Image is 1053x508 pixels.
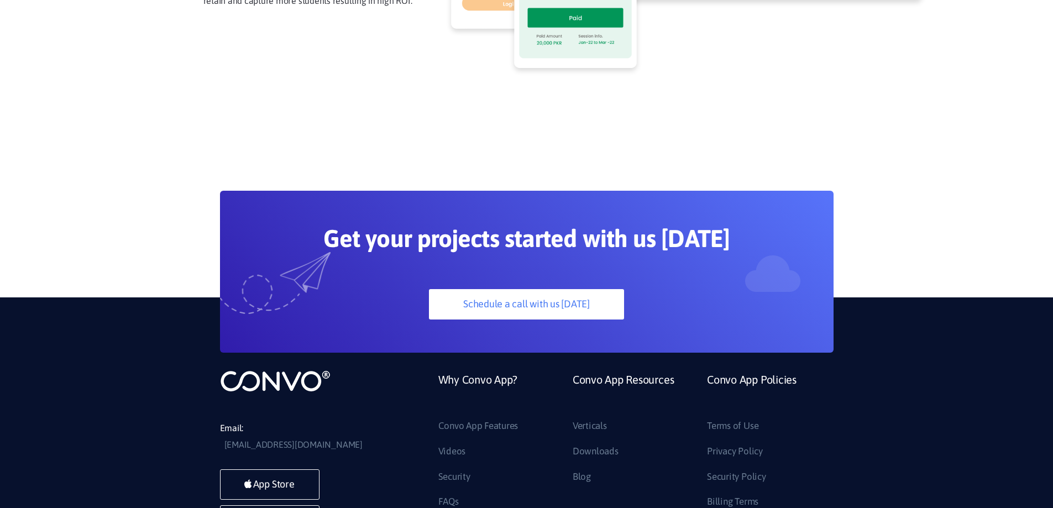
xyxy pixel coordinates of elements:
[273,224,781,261] h2: Get your projects started with us [DATE]
[438,443,466,460] a: Videos
[438,468,470,486] a: Security
[573,468,591,486] a: Blog
[220,420,386,453] li: Email:
[220,469,319,500] a: App Store
[573,369,674,417] a: Convo App Resources
[573,417,607,435] a: Verticals
[707,468,766,486] a: Security Policy
[438,417,518,435] a: Convo App Features
[224,437,363,453] a: [EMAIL_ADDRESS][DOMAIN_NAME]
[573,443,619,460] a: Downloads
[707,443,763,460] a: Privacy Policy
[438,369,518,417] a: Why Convo App?
[707,417,758,435] a: Terms of Use
[429,289,624,320] a: Schedule a call with us [DATE]
[220,369,331,392] img: logo_not_found
[707,369,797,417] a: Convo App Policies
